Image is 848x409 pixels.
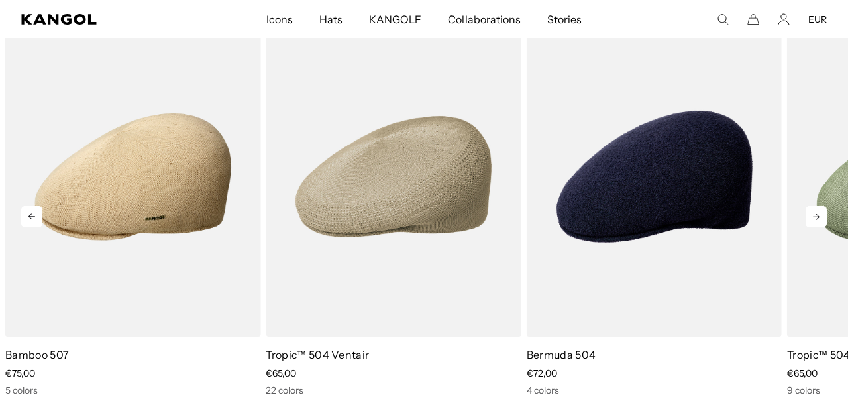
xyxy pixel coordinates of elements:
div: 22 colors [266,384,521,396]
summary: Search here [717,13,729,25]
a: Kangol [21,14,176,25]
img: Tropic™ 504 Ventair [266,17,521,337]
button: Cart [747,13,759,25]
a: Bamboo 507 [5,348,69,361]
span: €72,00 [527,367,557,379]
button: EUR [808,13,827,25]
a: Bermuda 504 [527,348,596,361]
span: €65,00 [787,367,818,379]
img: Bermuda 504 [527,17,782,337]
div: 2 of 5 [521,17,782,397]
div: 4 colors [527,384,782,396]
img: Bamboo 507 [5,17,260,337]
span: €75,00 [5,367,35,379]
div: 1 of 5 [260,17,521,397]
span: €65,00 [266,367,296,379]
div: 5 colors [5,384,260,396]
a: Tropic™ 504 Ventair [266,348,369,361]
a: Account [778,13,790,25]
